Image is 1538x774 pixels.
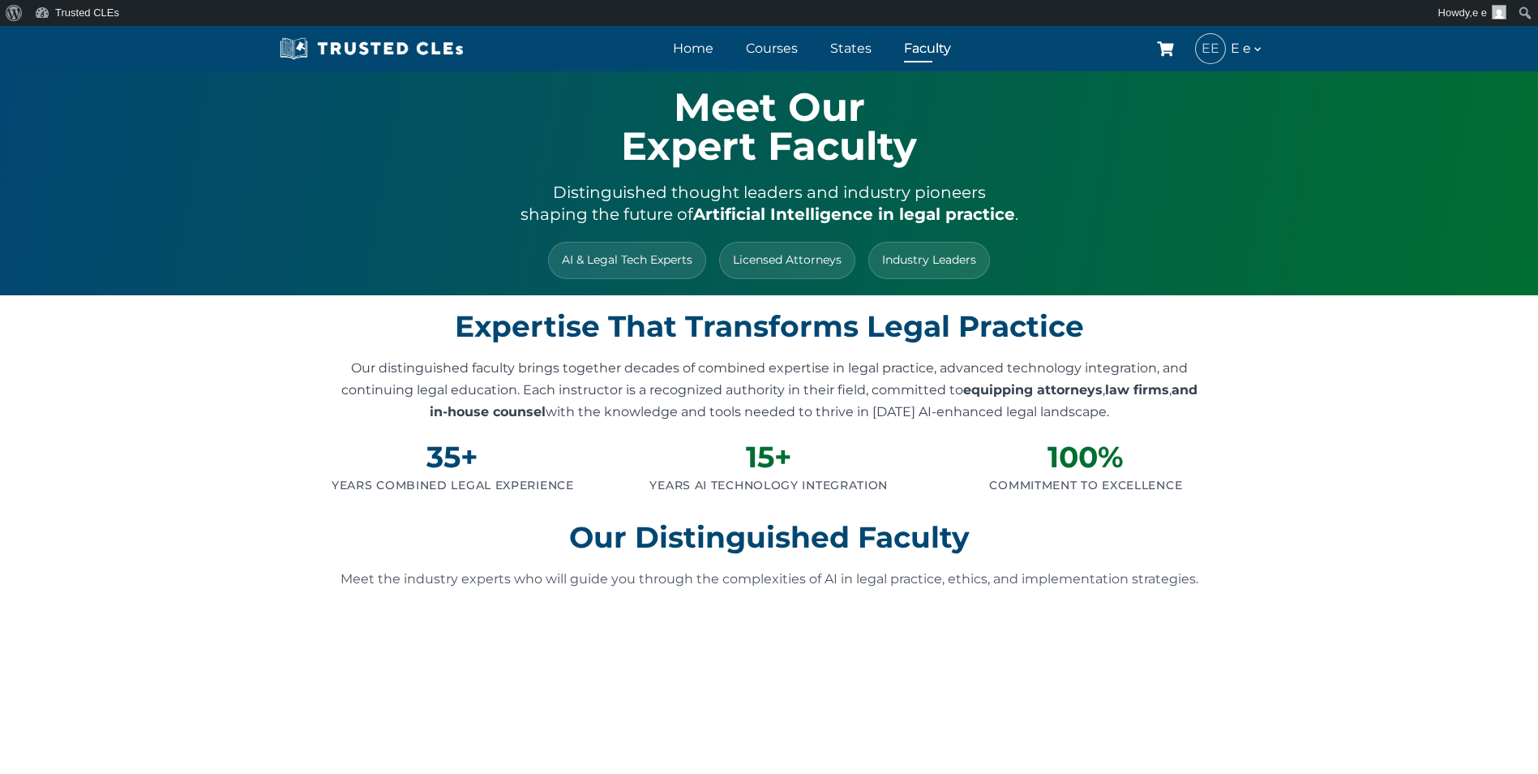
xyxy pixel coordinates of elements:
span: EE [1196,34,1225,63]
strong: Artificial Intelligence in legal practice [693,204,1015,224]
h3: Expertise That Transforms Legal Practice [307,312,1232,341]
a: States [826,37,876,60]
div: Years Combined Legal Experience [307,478,598,494]
div: Commitment to Excellence [940,478,1232,494]
h2: Meet Our Expert Faculty [307,88,1232,166]
p: Our distinguished faculty brings together decades of combined expertise in legal practice, advanc... [332,357,1207,424]
img: Trusted CLEs [275,37,469,61]
div: 35+ [307,442,598,471]
p: Meet the industry experts who will guide you through the complexities of AI in legal practice, et... [57,568,1481,590]
strong: equipping attorneys [963,382,1103,398]
span: Licensed Attorneys [719,242,855,278]
h3: Our Distinguished Faculty [8,522,1530,552]
span: AI & Legal Tech Experts [548,242,706,278]
div: Years AI Technology Integration [623,478,915,494]
a: Faculty [900,37,955,60]
p: Distinguished thought leaders and industry pioneers shaping the future of . [307,182,1232,226]
div: 15+ [623,442,915,471]
a: Courses [742,37,802,60]
span: Industry Leaders [868,242,990,278]
div: 100% [940,442,1232,471]
a: Home [669,37,718,60]
span: e e [1472,6,1487,19]
strong: law firms [1105,382,1169,398]
span: E e [1231,37,1264,59]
